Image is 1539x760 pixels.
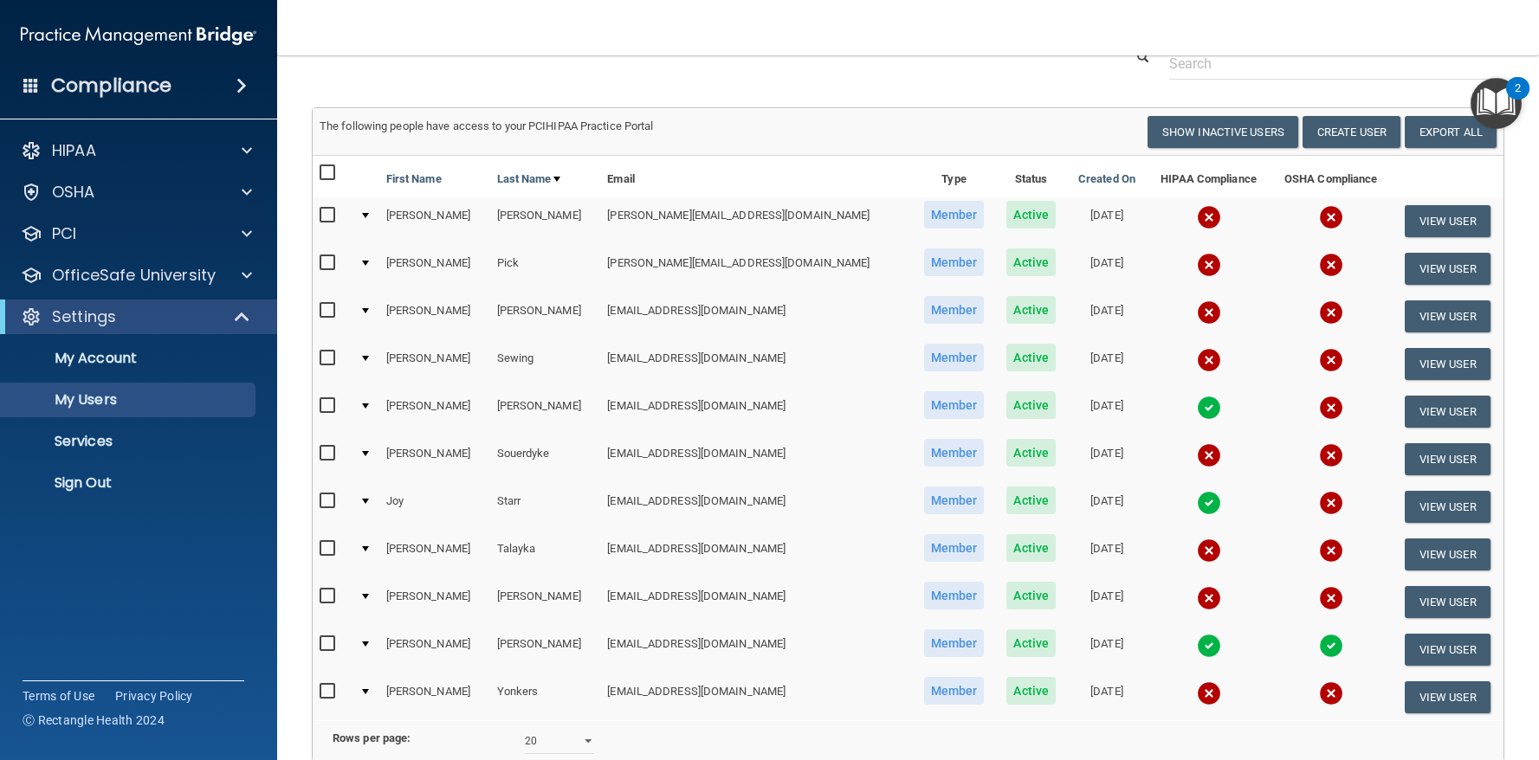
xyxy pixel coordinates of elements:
b: Rows per page: [333,731,411,744]
span: Member [924,391,985,419]
td: [PERSON_NAME] [379,673,490,720]
img: cross.ca9f0e7f.svg [1197,205,1221,229]
td: [EMAIL_ADDRESS][DOMAIN_NAME] [600,293,912,340]
td: [EMAIL_ADDRESS][DOMAIN_NAME] [600,626,912,673]
p: Services [11,433,248,450]
td: [PERSON_NAME] [379,435,490,483]
span: Active [1006,629,1056,657]
td: [PERSON_NAME] [490,578,601,626]
td: [PERSON_NAME] [490,626,601,673]
span: Active [1006,296,1056,324]
a: Created On [1078,169,1135,190]
td: Joy [379,483,490,531]
p: My Users [11,391,248,409]
td: Yonkers [490,673,601,720]
span: Active [1006,582,1056,609]
td: [DATE] [1067,578,1147,626]
span: Member [924,486,985,514]
span: Active [1006,344,1056,371]
span: Member [924,248,985,276]
td: [PERSON_NAME][EMAIL_ADDRESS][DOMAIN_NAME] [600,197,912,245]
p: Settings [52,306,116,327]
img: tick.e7d51cea.svg [1319,634,1343,658]
img: cross.ca9f0e7f.svg [1319,348,1343,372]
td: [DATE] [1067,388,1147,435]
img: cross.ca9f0e7f.svg [1197,253,1221,277]
p: My Account [11,350,248,367]
button: View User [1405,586,1491,618]
p: HIPAA [52,140,96,161]
span: The following people have access to your PCIHIPAA Practice Portal [320,119,654,132]
a: Last Name [497,169,561,190]
button: View User [1405,491,1491,523]
img: cross.ca9f0e7f.svg [1197,681,1221,705]
span: Member [924,344,985,371]
button: View User [1405,348,1491,380]
span: Member [924,439,985,467]
button: View User [1405,443,1491,475]
img: cross.ca9f0e7f.svg [1197,443,1221,467]
img: cross.ca9f0e7f.svg [1197,300,1221,325]
span: Active [1006,534,1056,562]
span: Member [924,677,985,705]
td: [PERSON_NAME] [490,388,601,435]
td: [DATE] [1067,673,1147,720]
img: cross.ca9f0e7f.svg [1319,396,1343,420]
td: Pick [490,245,601,293]
a: OfficeSafe University [21,265,252,286]
button: Show Inactive Users [1148,116,1298,148]
td: [PERSON_NAME] [379,531,490,578]
td: [EMAIL_ADDRESS][DOMAIN_NAME] [600,531,912,578]
a: Export All [1405,116,1497,148]
iframe: Drift Widget Chat Controller [1239,637,1518,706]
img: tick.e7d51cea.svg [1197,396,1221,420]
button: View User [1405,396,1491,428]
td: [PERSON_NAME] [490,197,601,245]
td: [DATE] [1067,340,1147,388]
td: [EMAIL_ADDRESS][DOMAIN_NAME] [600,578,912,626]
td: Talayka [490,531,601,578]
td: Starr [490,483,601,531]
button: View User [1405,253,1491,285]
td: [PERSON_NAME] [379,578,490,626]
img: PMB logo [21,18,256,53]
th: HIPAA Compliance [1147,156,1271,197]
a: OSHA [21,182,252,203]
img: cross.ca9f0e7f.svg [1319,300,1343,325]
td: [EMAIL_ADDRESS][DOMAIN_NAME] [600,388,912,435]
img: cross.ca9f0e7f.svg [1197,348,1221,372]
td: [EMAIL_ADDRESS][DOMAIN_NAME] [600,483,912,531]
img: cross.ca9f0e7f.svg [1197,538,1221,563]
img: cross.ca9f0e7f.svg [1319,586,1343,610]
td: Sewing [490,340,601,388]
button: View User [1405,205,1491,237]
a: PCI [21,223,252,244]
td: [PERSON_NAME] [490,293,601,340]
img: tick.e7d51cea.svg [1197,634,1221,658]
span: Active [1006,248,1056,276]
a: Settings [21,306,251,327]
span: Member [924,582,985,609]
td: [DATE] [1067,531,1147,578]
h4: Compliance [51,74,171,98]
button: Create User [1303,116,1400,148]
span: Active [1006,439,1056,467]
span: Member [924,629,985,657]
td: [PERSON_NAME] [379,197,490,245]
a: First Name [386,169,442,190]
td: Souerdyke [490,435,601,483]
a: Privacy Policy [115,687,193,705]
a: Terms of Use [23,687,94,705]
span: Active [1006,391,1056,419]
span: Active [1006,677,1056,705]
td: [DATE] [1067,197,1147,245]
p: OSHA [52,182,95,203]
img: tick.e7d51cea.svg [1197,491,1221,515]
td: [DATE] [1067,245,1147,293]
td: [PERSON_NAME][EMAIL_ADDRESS][DOMAIN_NAME] [600,245,912,293]
p: PCI [52,223,76,244]
td: [DATE] [1067,483,1147,531]
td: [PERSON_NAME] [379,293,490,340]
td: [PERSON_NAME] [379,245,490,293]
span: Member [924,534,985,562]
